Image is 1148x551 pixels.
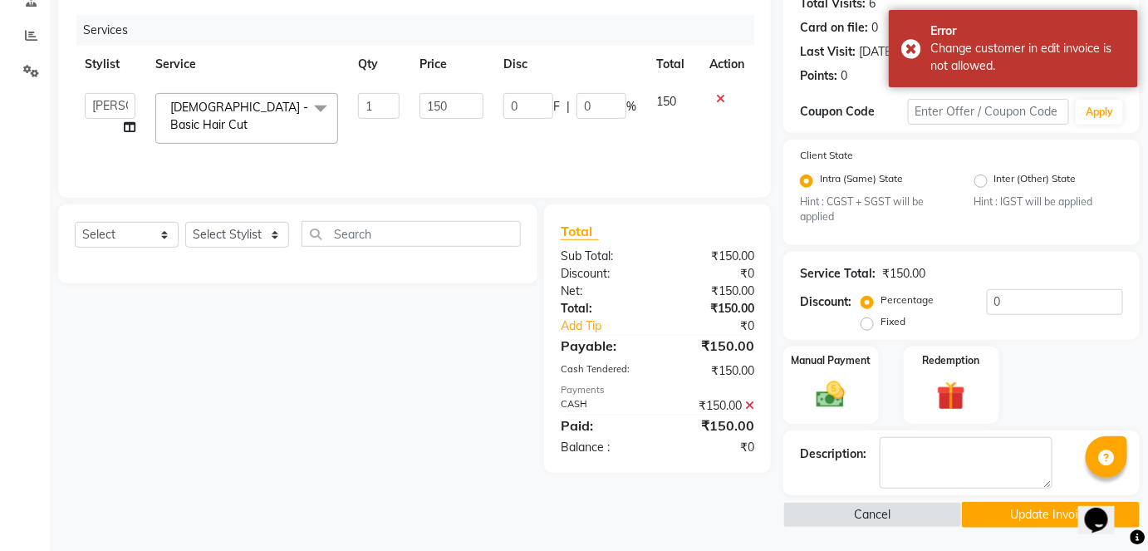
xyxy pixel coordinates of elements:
img: _gift.svg [928,378,974,414]
div: Total: [548,300,658,317]
th: Action [699,46,754,83]
th: Qty [348,46,410,83]
div: ₹150.00 [657,416,767,435]
div: [DATE] [859,43,895,61]
div: 0 [871,19,878,37]
span: % [626,98,636,116]
div: ₹0 [657,439,767,456]
span: F [553,98,560,116]
label: Redemption [923,353,980,368]
span: 150 [656,94,676,109]
div: CASH [548,397,658,415]
div: Paid: [548,416,658,435]
img: _cash.svg [807,378,854,411]
th: Disc [493,46,646,83]
div: Change customer in edit invoice is not allowed. [930,40,1126,75]
input: Search [302,221,521,247]
div: Payments [561,383,754,397]
div: ₹150.00 [657,300,767,317]
span: [DEMOGRAPHIC_DATA] - Basic Hair Cut [170,100,308,132]
label: Inter (Other) State [994,171,1077,191]
div: ₹0 [657,265,767,283]
div: Description: [800,445,866,463]
a: x [248,117,255,132]
div: Cash Tendered: [548,362,658,380]
div: Error [930,22,1126,40]
div: Payable: [548,336,658,356]
th: Total [646,46,699,83]
label: Percentage [881,293,934,307]
label: Client State [800,148,853,163]
div: ₹150.00 [657,283,767,300]
div: Points: [800,67,837,85]
div: Services [76,15,767,46]
div: Net: [548,283,658,300]
div: ₹150.00 [657,336,767,356]
label: Fixed [881,314,905,329]
small: Hint : CGST + SGST will be applied [800,194,949,225]
th: Service [145,46,348,83]
iframe: chat widget [1078,485,1131,534]
th: Stylist [75,46,145,83]
label: Manual Payment [791,353,871,368]
label: Intra (Same) State [820,171,903,191]
button: Apply [1076,100,1123,125]
input: Enter Offer / Coupon Code [908,99,1070,125]
button: Update Invoice [962,502,1141,528]
small: Hint : IGST will be applied [974,194,1124,209]
div: Discount: [800,293,851,311]
span: Total [561,223,599,240]
a: Add Tip [548,317,675,335]
button: Cancel [783,502,962,528]
div: Last Visit: [800,43,856,61]
div: ₹150.00 [882,265,925,283]
div: Discount: [548,265,658,283]
div: Balance : [548,439,658,456]
div: ₹150.00 [657,362,767,380]
div: Coupon Code [800,103,908,121]
div: Service Total: [800,265,876,283]
div: 0 [841,67,847,85]
div: Card on file: [800,19,868,37]
div: ₹150.00 [657,248,767,265]
div: ₹150.00 [657,397,767,415]
th: Price [410,46,493,83]
div: Sub Total: [548,248,658,265]
div: ₹0 [675,317,767,335]
span: | [567,98,570,116]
